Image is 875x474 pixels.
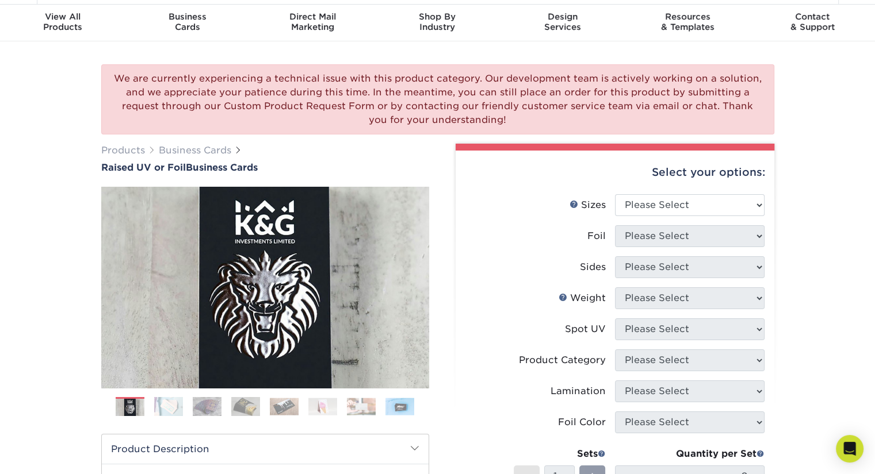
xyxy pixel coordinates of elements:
[250,5,375,41] a: Direct MailMarketing
[231,396,260,416] img: Business Cards 04
[101,162,186,173] span: Raised UV or Foil
[375,11,500,22] span: Shop By
[570,198,606,212] div: Sizes
[347,398,376,415] img: Business Cards 07
[750,5,875,41] a: Contact& Support
[101,64,774,134] div: We are currently experiencing a technical issue with this product category. Our development team ...
[625,11,750,32] div: & Templates
[250,11,375,32] div: Marketing
[125,11,250,32] div: Cards
[750,11,875,22] span: Contact
[308,398,337,415] img: Business Cards 06
[101,124,429,451] img: Raised UV or Foil 01
[625,5,750,41] a: Resources& Templates
[159,145,231,156] a: Business Cards
[500,5,625,41] a: DesignServices
[154,396,183,416] img: Business Cards 02
[101,162,429,173] h1: Business Cards
[519,353,606,367] div: Product Category
[587,229,606,243] div: Foil
[125,5,250,41] a: BusinessCards
[101,162,429,173] a: Raised UV or FoilBusiness Cards
[270,398,299,415] img: Business Cards 05
[500,11,625,22] span: Design
[385,398,414,415] img: Business Cards 08
[565,322,606,336] div: Spot UV
[514,447,606,461] div: Sets
[750,11,875,32] div: & Support
[101,145,145,156] a: Products
[125,11,250,22] span: Business
[102,434,429,464] h2: Product Description
[559,291,606,305] div: Weight
[625,11,750,22] span: Resources
[558,415,606,429] div: Foil Color
[615,447,765,461] div: Quantity per Set
[465,151,765,194] div: Select your options:
[375,5,500,41] a: Shop ByIndustry
[375,11,500,32] div: Industry
[193,396,221,416] img: Business Cards 03
[580,260,606,274] div: Sides
[551,384,606,398] div: Lamination
[250,11,375,22] span: Direct Mail
[500,11,625,32] div: Services
[116,393,144,422] img: Business Cards 01
[836,435,863,463] div: Open Intercom Messenger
